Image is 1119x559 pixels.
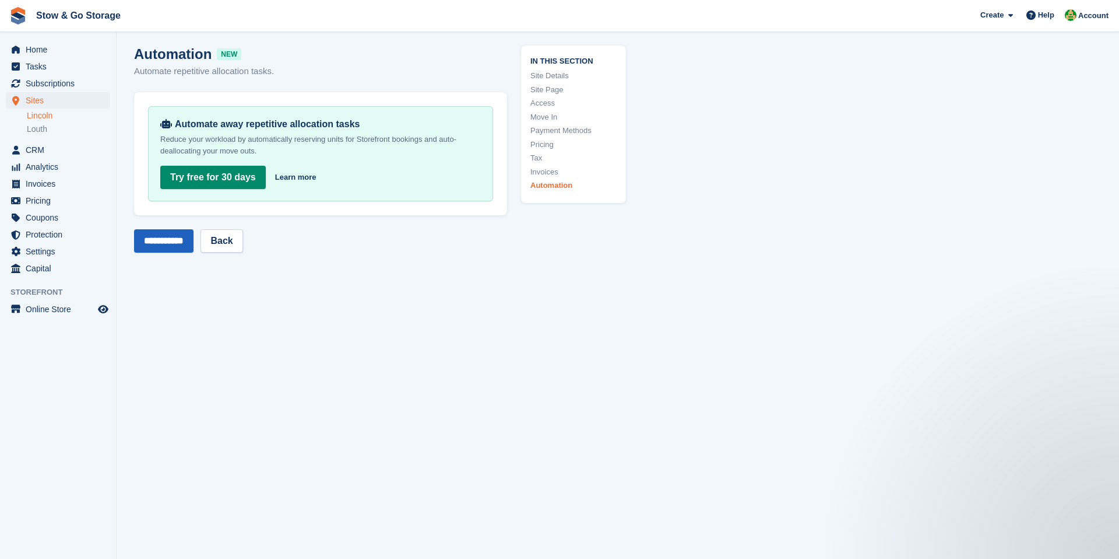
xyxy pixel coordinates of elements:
[6,41,110,58] a: menu
[530,166,617,178] a: Invoices
[6,260,110,277] a: menu
[6,142,110,158] a: menu
[1065,9,1076,21] img: Alex Taylor
[275,172,316,183] a: Learn more
[26,41,96,58] span: Home
[6,159,110,175] a: menu
[26,193,96,209] span: Pricing
[134,44,507,65] h2: Automation
[26,176,96,192] span: Invoices
[6,193,110,209] a: menu
[27,124,110,135] a: Louth
[6,92,110,109] a: menu
[980,9,1004,21] span: Create
[26,301,96,317] span: Online Store
[530,139,617,151] a: Pricing
[217,48,241,60] span: NEW
[530,153,617,165] a: Tax
[530,125,617,137] a: Payment Methods
[200,229,242,253] a: Back
[26,209,96,226] span: Coupons
[1078,10,1109,22] span: Account
[26,226,96,243] span: Protection
[160,118,481,130] div: Automate away repetitive allocation tasks
[6,176,110,192] a: menu
[26,243,96,260] span: Settings
[160,134,481,157] p: Reduce your workload by automatically reserving units for Storefront bookings and auto-deallocati...
[530,71,617,82] a: Site Details
[9,7,27,25] img: stora-icon-8386f47178a22dfd0bd8f6a31ec36ba5ce8667c1dd55bd0f319d3a0aa187defe.svg
[6,209,110,226] a: menu
[530,55,617,66] span: In this section
[26,58,96,75] span: Tasks
[530,98,617,110] a: Access
[160,166,266,189] a: Try free for 30 days
[96,302,110,316] a: Preview store
[6,58,110,75] a: menu
[31,6,125,25] a: Stow & Go Storage
[6,226,110,243] a: menu
[530,180,617,192] a: Automation
[1038,9,1054,21] span: Help
[530,111,617,123] a: Move In
[26,92,96,109] span: Sites
[26,142,96,158] span: CRM
[530,84,617,96] a: Site Page
[6,75,110,92] a: menu
[10,287,116,298] span: Storefront
[134,65,507,78] p: Automate repetitive allocation tasks.
[26,159,96,175] span: Analytics
[26,260,96,277] span: Capital
[6,243,110,260] a: menu
[6,301,110,317] a: menu
[26,75,96,92] span: Subscriptions
[27,110,110,121] a: Lincoln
